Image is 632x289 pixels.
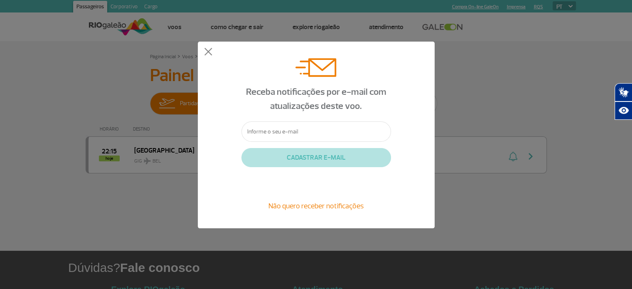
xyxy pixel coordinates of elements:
[241,121,391,142] input: Informe o seu e-mail
[615,83,632,120] div: Plugin de acessibilidade da Hand Talk.
[615,101,632,120] button: Abrir recursos assistivos.
[246,86,386,112] span: Receba notificações por e-mail com atualizações deste voo.
[615,83,632,101] button: Abrir tradutor de língua de sinais.
[268,201,364,210] span: Não quero receber notificações
[241,148,391,167] button: CADASTRAR E-MAIL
